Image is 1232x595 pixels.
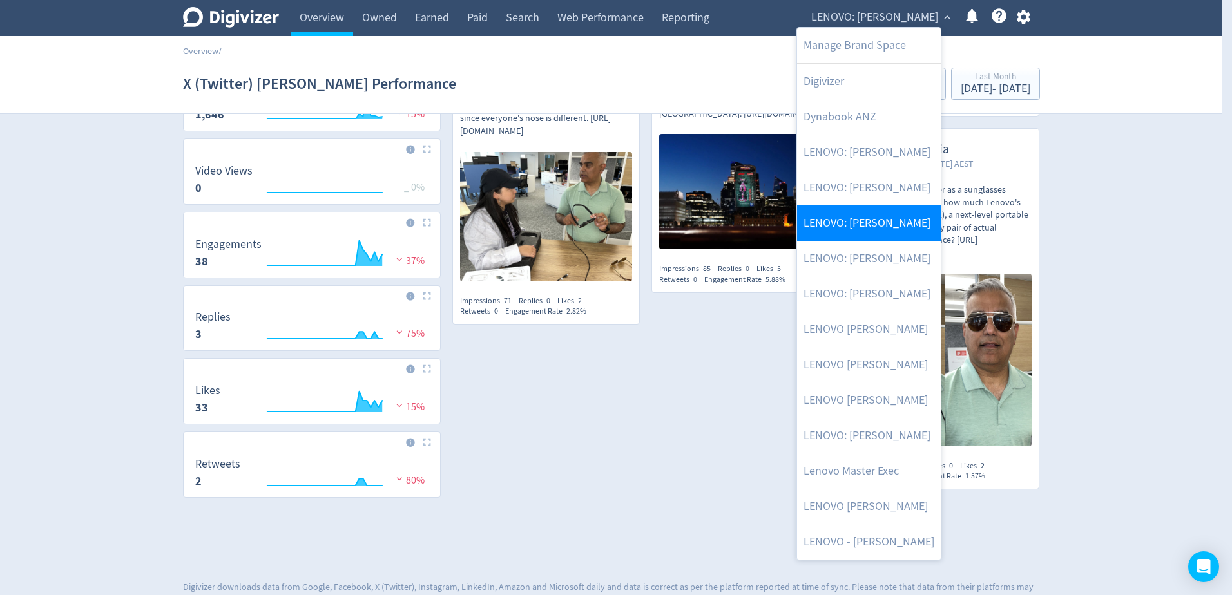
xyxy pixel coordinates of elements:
[797,418,941,453] a: LENOVO: [PERSON_NAME]
[797,382,941,418] a: LENOVO [PERSON_NAME]
[797,28,941,63] a: Manage Brand Space
[797,453,941,489] a: Lenovo Master Exec
[797,312,941,347] a: LENOVO [PERSON_NAME]
[797,135,941,170] a: LENOVO: [PERSON_NAME]
[1188,551,1219,582] div: Open Intercom Messenger
[797,276,941,312] a: LENOVO: [PERSON_NAME]
[797,489,941,524] a: LENOVO [PERSON_NAME]
[797,524,941,560] a: LENOVO - [PERSON_NAME]
[797,99,941,135] a: Dynabook ANZ
[797,170,941,205] a: LENOVO: [PERSON_NAME]
[797,205,941,241] a: LENOVO: [PERSON_NAME]
[797,347,941,382] a: LENOVO [PERSON_NAME]
[797,241,941,276] a: LENOVO: [PERSON_NAME]
[797,64,941,99] a: Digivizer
